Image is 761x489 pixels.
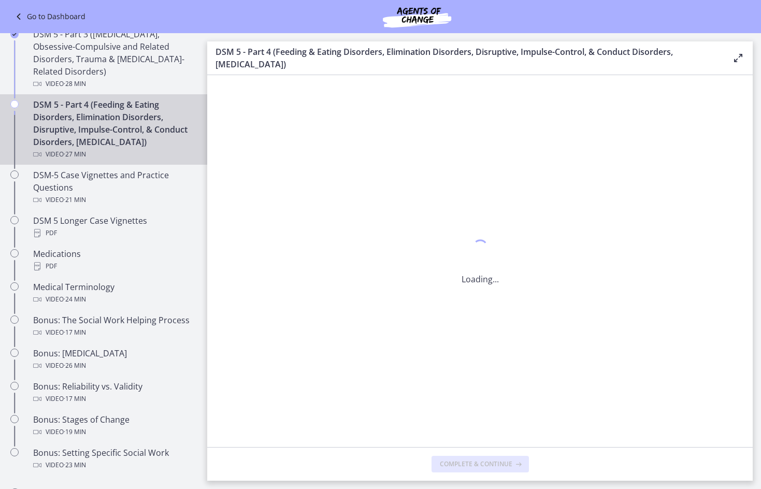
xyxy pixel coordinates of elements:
div: Video [33,426,195,438]
div: Video [33,78,195,90]
div: Bonus: [MEDICAL_DATA] [33,347,195,372]
div: DSM 5 - Part 4 (Feeding & Eating Disorders, Elimination Disorders, Disruptive, Impulse-Control, &... [33,98,195,161]
div: Medical Terminology [33,281,195,306]
span: · 21 min [64,194,86,206]
h3: DSM 5 - Part 4 (Feeding & Eating Disorders, Elimination Disorders, Disruptive, Impulse-Control, &... [216,46,715,70]
span: · 28 min [64,78,86,90]
div: 1 [462,237,499,261]
img: Agents of Change Social Work Test Prep [355,4,479,29]
span: · 24 min [64,293,86,306]
div: Video [33,194,195,206]
span: · 17 min [64,326,86,339]
span: · 27 min [64,148,86,161]
div: Video [33,293,195,306]
button: Complete & continue [432,456,529,472]
div: Medications [33,248,195,272]
div: DSM 5 - Part 3 ([MEDICAL_DATA], Obsessive-Compulsive and Related Disorders, Trauma & [MEDICAL_DAT... [33,28,195,90]
div: DSM-5 Case Vignettes and Practice Questions [33,169,195,206]
div: PDF [33,227,195,239]
div: Video [33,393,195,405]
span: · 23 min [64,459,86,471]
div: Bonus: Setting Specific Social Work [33,447,195,471]
i: Completed [10,30,19,38]
div: Video [33,326,195,339]
div: Video [33,459,195,471]
p: Loading... [462,273,499,285]
div: Bonus: The Social Work Helping Process [33,314,195,339]
div: Bonus: Reliability vs. Validity [33,380,195,405]
a: Go to Dashboard [12,10,85,23]
div: Video [33,148,195,161]
div: DSM 5 Longer Case Vignettes [33,214,195,239]
div: PDF [33,260,195,272]
span: Complete & continue [440,460,512,468]
div: Video [33,359,195,372]
span: · 19 min [64,426,86,438]
span: · 26 min [64,359,86,372]
span: · 17 min [64,393,86,405]
div: Bonus: Stages of Change [33,413,195,438]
